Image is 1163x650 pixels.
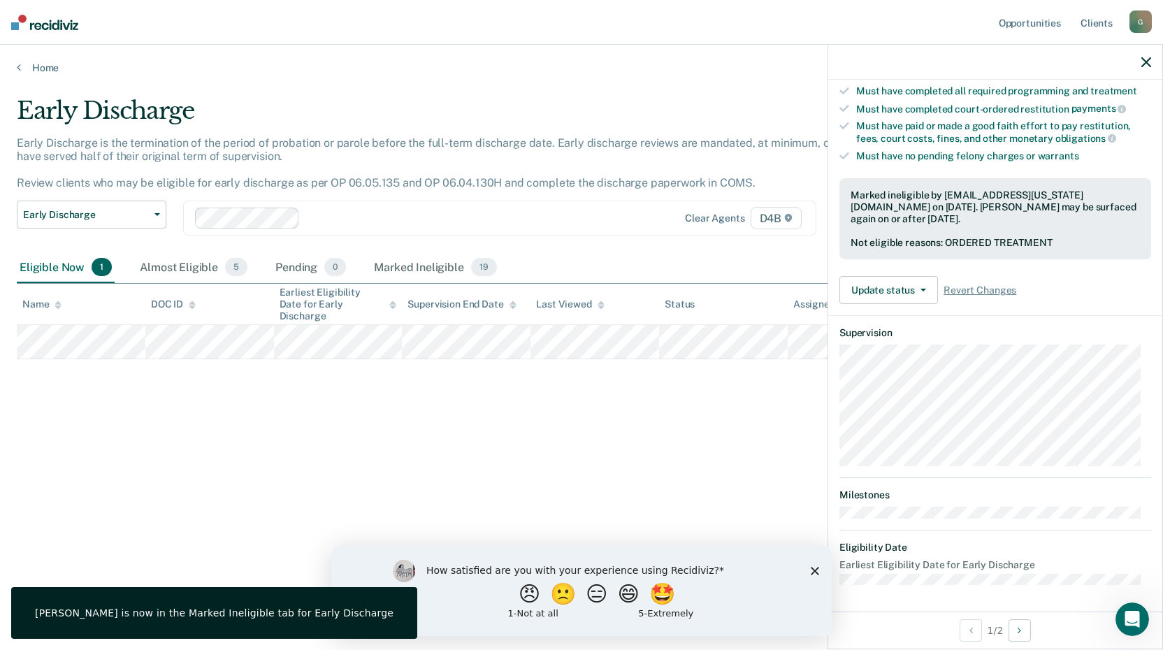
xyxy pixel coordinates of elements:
div: Must have no pending felony charges or [856,150,1151,162]
div: Must have completed all required programming and [856,85,1151,97]
span: obligations [1055,133,1116,144]
span: warrants [1038,150,1079,161]
div: Last Viewed [536,298,604,310]
span: 19 [471,258,497,276]
dt: Supervision [839,327,1151,339]
button: Previous Opportunity [960,619,982,642]
div: Not eligible reasons: ORDERED TREATMENT [851,237,1140,249]
div: [PERSON_NAME] is now in the Marked Ineligible tab for Early Discharge [35,607,393,619]
div: Must have completed court-ordered restitution [856,103,1151,115]
span: D4B [751,207,802,229]
div: Supervision End Date [407,298,516,310]
span: payments [1071,103,1127,114]
div: Must have paid or made a good faith effort to pay restitution, fees, court costs, fines, and othe... [856,120,1151,144]
div: Eligible Now [17,252,115,283]
div: Earliest Eligibility Date for Early Discharge [280,287,397,322]
div: Status [665,298,695,310]
span: treatment [1090,85,1137,96]
dt: Eligibility Date [839,542,1151,554]
div: 1 / 2 [828,612,1162,649]
div: G [1129,10,1152,33]
button: Next Opportunity [1009,619,1031,642]
iframe: Survey by Kim from Recidiviz [331,546,832,636]
div: Pending [273,252,349,283]
div: Marked ineligible by [EMAIL_ADDRESS][US_STATE][DOMAIN_NAME] on [DATE]. [PERSON_NAME] may be surfa... [851,189,1140,224]
span: 1 [92,258,112,276]
p: Early Discharge is the termination of the period of probation or parole before the full-term disc... [17,136,885,190]
span: Early Discharge [23,209,149,221]
div: Clear agents [685,212,744,224]
dt: Milestones [839,489,1151,501]
div: DOC ID [151,298,196,310]
div: Almost Eligible [137,252,250,283]
div: Name [22,298,62,310]
img: Recidiviz [11,15,78,30]
span: Revert Changes [944,284,1016,296]
span: 5 [225,258,247,276]
div: Assigned to [793,298,859,310]
dt: Earliest Eligibility Date for Early Discharge [839,559,1151,571]
button: Update status [839,276,938,304]
span: 0 [324,258,346,276]
iframe: Intercom live chat [1115,602,1149,636]
div: Early Discharge [17,96,889,136]
div: Marked Ineligible [371,252,499,283]
a: Home [17,62,1146,74]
